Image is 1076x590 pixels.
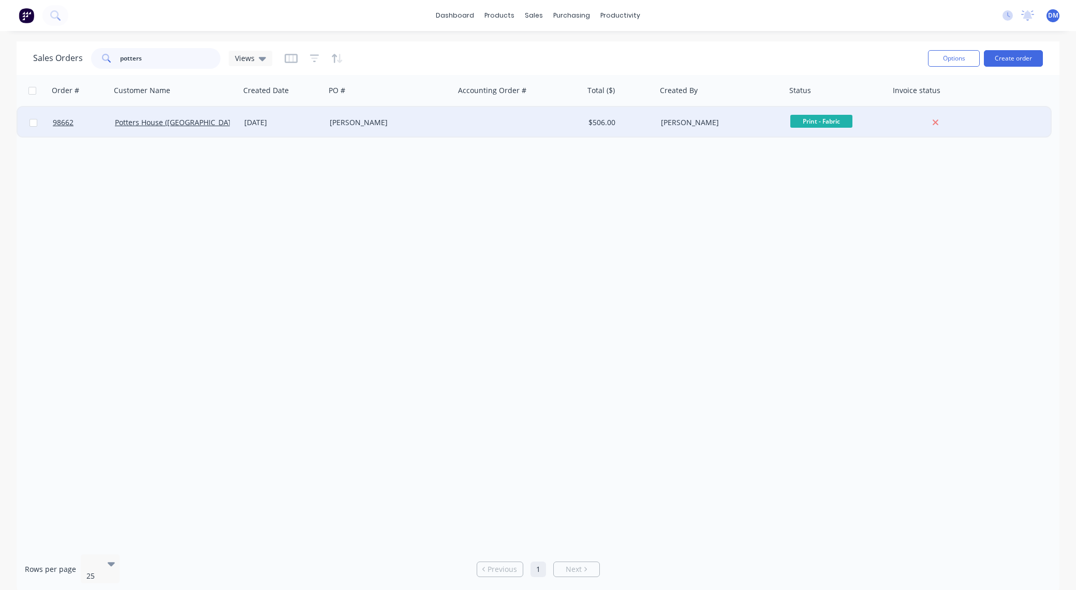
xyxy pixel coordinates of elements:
[660,85,698,96] div: Created By
[53,107,115,138] a: 98662
[588,117,650,128] div: $506.00
[458,85,526,96] div: Accounting Order #
[114,85,170,96] div: Customer Name
[928,50,980,67] button: Options
[530,562,546,577] a: Page 1 is your current page
[1048,11,1058,20] span: DM
[566,564,582,574] span: Next
[554,564,599,574] a: Next page
[661,117,776,128] div: [PERSON_NAME]
[789,85,811,96] div: Status
[431,8,479,23] a: dashboard
[790,115,852,128] span: Print - Fabric
[330,117,445,128] div: [PERSON_NAME]
[548,8,595,23] div: purchasing
[587,85,615,96] div: Total ($)
[984,50,1043,67] button: Create order
[893,85,940,96] div: Invoice status
[329,85,345,96] div: PO #
[25,564,76,574] span: Rows per page
[244,117,321,128] div: [DATE]
[243,85,289,96] div: Created Date
[595,8,645,23] div: productivity
[473,562,604,577] ul: Pagination
[33,53,83,63] h1: Sales Orders
[235,53,255,64] span: Views
[120,48,221,69] input: Search...
[19,8,34,23] img: Factory
[520,8,548,23] div: sales
[86,571,99,581] div: 25
[488,564,517,574] span: Previous
[53,117,73,128] span: 98662
[479,8,520,23] div: products
[52,85,79,96] div: Order #
[477,564,523,574] a: Previous page
[115,117,241,127] a: Potters House ([GEOGRAPHIC_DATA])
